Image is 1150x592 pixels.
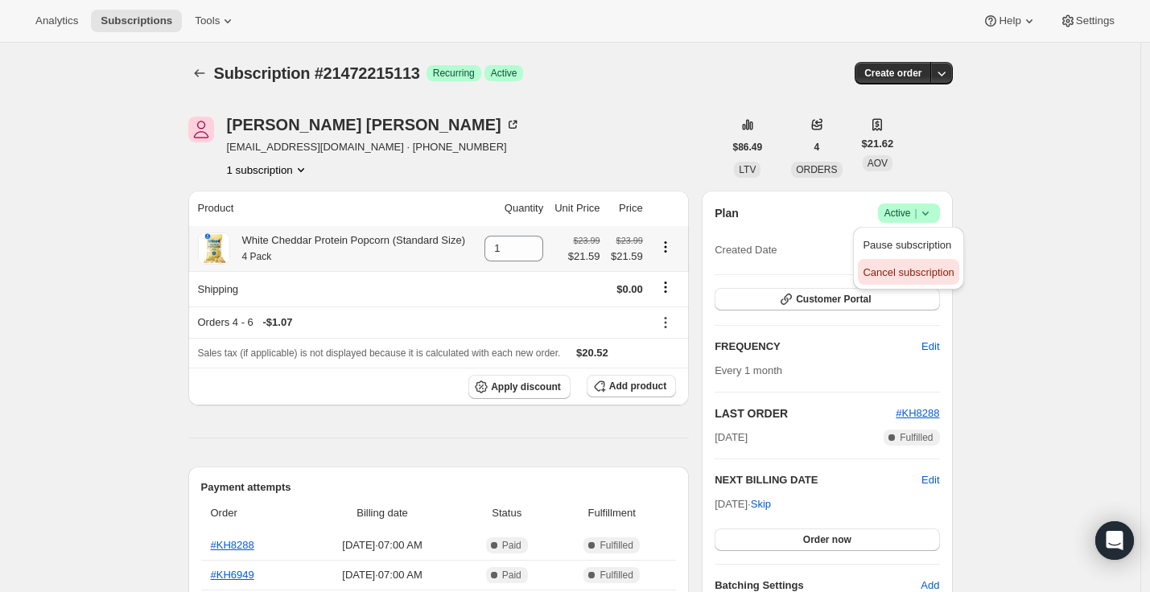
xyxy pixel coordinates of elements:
[198,232,230,265] img: product img
[548,191,604,226] th: Unit Price
[803,533,851,546] span: Order now
[198,314,643,331] div: Orders 4 - 6
[600,539,633,552] span: Fulfilled
[715,528,939,551] button: Order now
[478,191,548,226] th: Quantity
[198,347,561,359] span: Sales tax (if applicable) is not displayed because it is calculated with each new order.
[468,375,571,399] button: Apply discount
[814,141,820,154] span: 4
[796,164,837,175] span: ORDERS
[896,405,939,421] button: #KH8288
[195,14,220,27] span: Tools
[573,236,600,245] small: $23.99
[863,266,954,278] span: Cancel subscription
[466,505,547,521] span: Status
[1095,521,1134,560] div: Open Intercom Messenger
[616,283,643,295] span: $0.00
[796,293,871,306] span: Customer Portal
[214,64,420,82] span: Subscription #21472215113
[262,314,292,331] span: - $1.07
[733,141,763,154] span: $86.49
[715,364,782,376] span: Every 1 month
[715,339,921,355] h2: FREQUENCY
[858,232,958,257] button: Pause subscription
[491,380,561,393] span: Apply discount
[921,472,939,488] button: Edit
[921,339,939,355] span: Edit
[868,158,888,169] span: AOV
[715,288,939,310] button: Customer Portal
[653,278,678,296] button: Shipping actions
[715,498,771,510] span: [DATE] ·
[502,569,521,582] span: Paid
[609,380,666,393] span: Add product
[715,430,748,446] span: [DATE]
[715,405,896,421] h2: LAST ORDER
[201,479,677,495] h2: Payment attempts
[605,191,648,226] th: Price
[741,491,781,517] button: Skip
[751,496,771,512] span: Skip
[715,472,921,488] h2: NEXT BILLING DATE
[600,569,633,582] span: Fulfilled
[188,117,214,142] span: Jason Goen
[914,207,917,220] span: |
[805,136,830,158] button: 4
[616,236,643,245] small: $23.99
[715,242,777,258] span: Created Date
[101,14,172,27] span: Subscriptions
[973,10,1046,32] button: Help
[230,232,465,265] div: White Cheddar Protein Popcorn (Standard Size)
[739,164,756,175] span: LTV
[999,14,1020,27] span: Help
[188,62,211,84] button: Subscriptions
[610,249,643,265] span: $21.59
[568,249,600,265] span: $21.59
[433,67,475,80] span: Recurring
[587,375,676,397] button: Add product
[308,537,457,553] span: [DATE] · 07:00 AM
[502,539,521,552] span: Paid
[900,431,933,444] span: Fulfilled
[653,238,678,256] button: Product actions
[491,67,517,80] span: Active
[723,136,773,158] button: $86.49
[211,569,254,581] a: #KH6949
[557,505,666,521] span: Fulfillment
[862,136,894,152] span: $21.62
[855,62,931,84] button: Create order
[715,205,739,221] h2: Plan
[896,407,939,419] a: #KH8288
[227,117,521,133] div: [PERSON_NAME] [PERSON_NAME]
[188,271,478,306] th: Shipping
[1050,10,1124,32] button: Settings
[242,251,272,262] small: 4 Pack
[576,347,608,359] span: $20.52
[308,567,457,583] span: [DATE] · 07:00 AM
[858,259,958,285] button: Cancel subscription
[35,14,78,27] span: Analytics
[912,334,949,360] button: Edit
[308,505,457,521] span: Billing date
[91,10,182,32] button: Subscriptions
[201,495,303,531] th: Order
[211,539,254,551] a: #KH8288
[227,139,521,155] span: [EMAIL_ADDRESS][DOMAIN_NAME] · [PHONE_NUMBER]
[227,162,309,178] button: Product actions
[1076,14,1115,27] span: Settings
[26,10,88,32] button: Analytics
[864,67,921,80] span: Create order
[185,10,245,32] button: Tools
[863,239,951,251] span: Pause subscription
[884,205,934,221] span: Active
[188,191,478,226] th: Product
